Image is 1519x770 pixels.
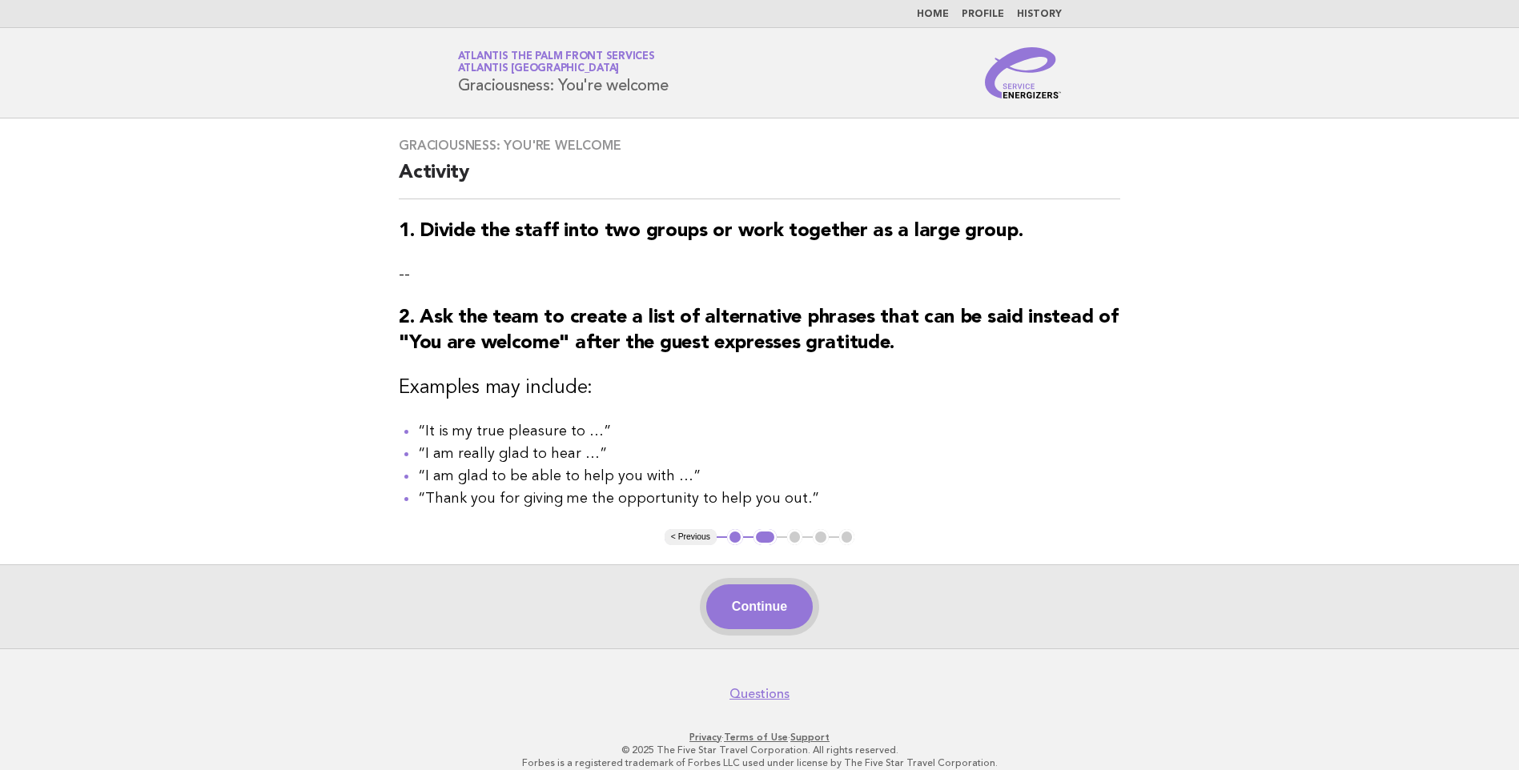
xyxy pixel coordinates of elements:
[1017,10,1062,19] a: History
[753,529,777,545] button: 2
[270,731,1250,744] p: · ·
[790,732,830,743] a: Support
[689,732,721,743] a: Privacy
[724,732,788,743] a: Terms of Use
[985,47,1062,98] img: Service Energizers
[706,584,813,629] button: Continue
[418,487,1120,510] li: “Thank you for giving me the opportunity to help you out.”
[270,744,1250,756] p: © 2025 The Five Star Travel Corporation. All rights reserved.
[917,10,949,19] a: Home
[399,308,1118,353] strong: 2. Ask the team to create a list of alternative phrases that can be said instead of "You are welc...
[962,10,1004,19] a: Profile
[418,443,1120,465] li: “I am really glad to hear …”
[458,51,655,74] a: Atlantis The Palm Front ServicesAtlantis [GEOGRAPHIC_DATA]
[458,52,669,94] h1: Graciousness: You're welcome
[418,420,1120,443] li: “It is my true pleasure to …”
[399,375,1120,401] h3: Examples may include:
[729,686,790,702] a: Questions
[270,756,1250,769] p: Forbes is a registered trademark of Forbes LLC used under license by The Five Star Travel Corpora...
[399,138,1120,154] h3: Graciousness: You're welcome
[399,263,1120,286] p: --
[665,529,717,545] button: < Previous
[418,465,1120,487] li: “I am glad to be able to help you with …”
[399,222,1023,241] strong: 1. Divide the staff into two groups or work together as a large group.
[458,64,620,74] span: Atlantis [GEOGRAPHIC_DATA]
[727,529,743,545] button: 1
[399,160,1120,199] h2: Activity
